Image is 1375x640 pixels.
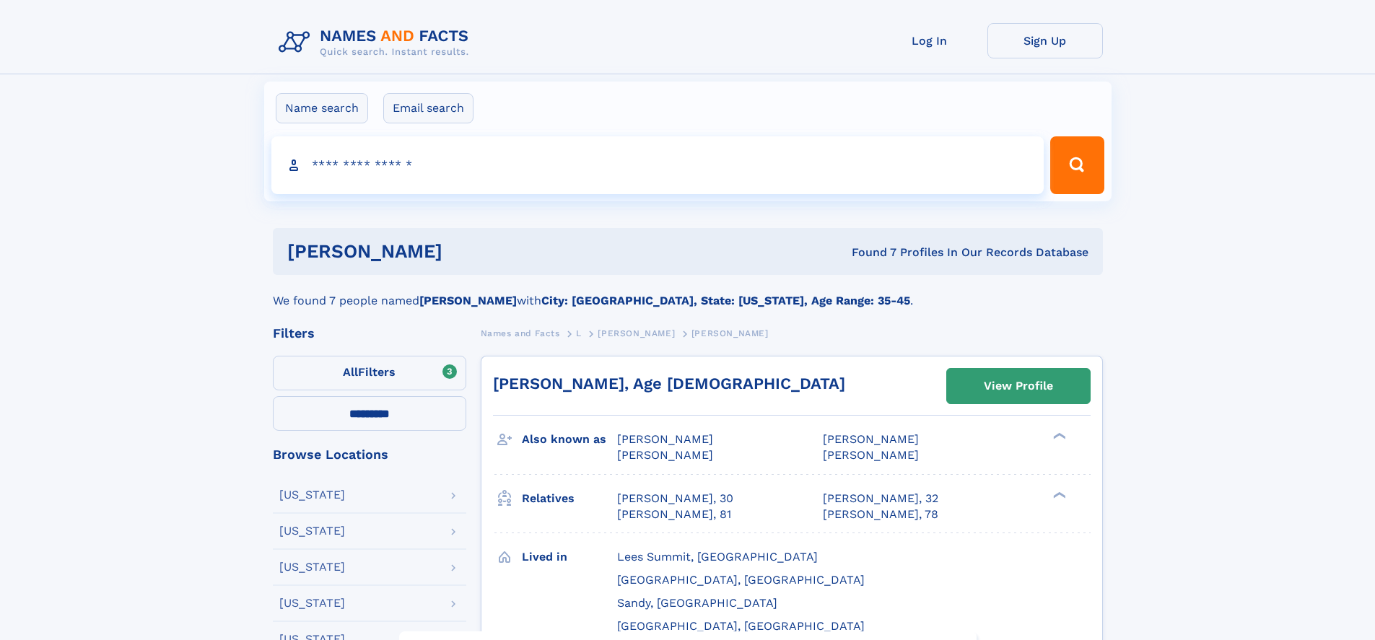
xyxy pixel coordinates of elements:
[279,597,345,609] div: [US_STATE]
[343,365,358,379] span: All
[522,427,617,452] h3: Also known as
[383,93,473,123] label: Email search
[493,374,845,393] a: [PERSON_NAME], Age [DEMOGRAPHIC_DATA]
[576,328,582,338] span: L
[279,489,345,501] div: [US_STATE]
[617,491,733,507] a: [PERSON_NAME], 30
[273,356,466,390] label: Filters
[1050,136,1104,194] button: Search Button
[287,242,647,260] h1: [PERSON_NAME]
[273,275,1103,310] div: We found 7 people named with .
[823,448,919,462] span: [PERSON_NAME]
[273,448,466,461] div: Browse Locations
[647,245,1088,260] div: Found 7 Profiles In Our Records Database
[823,432,919,446] span: [PERSON_NAME]
[481,324,560,342] a: Names and Facts
[987,23,1103,58] a: Sign Up
[276,93,368,123] label: Name search
[576,324,582,342] a: L
[279,561,345,573] div: [US_STATE]
[279,525,345,537] div: [US_STATE]
[947,369,1090,403] a: View Profile
[617,573,865,587] span: [GEOGRAPHIC_DATA], [GEOGRAPHIC_DATA]
[1049,490,1067,499] div: ❯
[617,596,777,610] span: Sandy, [GEOGRAPHIC_DATA]
[273,327,466,340] div: Filters
[872,23,987,58] a: Log In
[273,23,481,62] img: Logo Names and Facts
[691,328,769,338] span: [PERSON_NAME]
[598,328,675,338] span: [PERSON_NAME]
[984,369,1053,403] div: View Profile
[617,432,713,446] span: [PERSON_NAME]
[271,136,1044,194] input: search input
[617,507,731,522] a: [PERSON_NAME], 81
[598,324,675,342] a: [PERSON_NAME]
[823,507,938,522] a: [PERSON_NAME], 78
[617,619,865,633] span: [GEOGRAPHIC_DATA], [GEOGRAPHIC_DATA]
[617,550,818,564] span: Lees Summit, [GEOGRAPHIC_DATA]
[617,448,713,462] span: [PERSON_NAME]
[522,545,617,569] h3: Lived in
[541,294,910,307] b: City: [GEOGRAPHIC_DATA], State: [US_STATE], Age Range: 35-45
[1049,431,1067,441] div: ❯
[522,486,617,511] h3: Relatives
[823,491,938,507] a: [PERSON_NAME], 32
[419,294,517,307] b: [PERSON_NAME]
